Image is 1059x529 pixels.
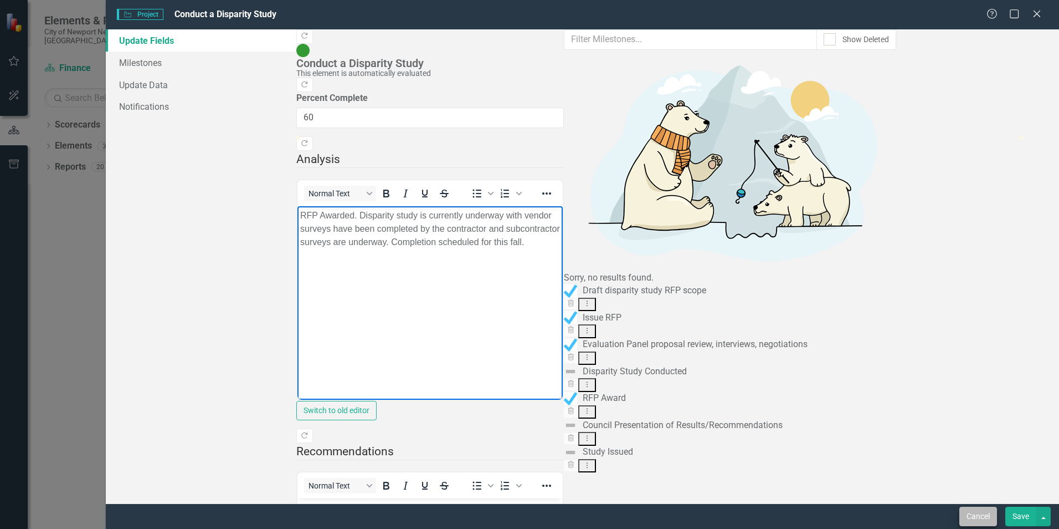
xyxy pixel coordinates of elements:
img: Not Defined [564,365,577,378]
button: Bold [377,478,395,494]
div: Disparity Study Conducted [583,365,687,378]
a: Update Data [106,74,296,96]
legend: Recommendations [296,443,564,460]
div: Evaluation Panel proposal review, interviews, negotiations [583,338,808,351]
div: Council Presentation of Results/Recommendations [583,419,783,432]
div: Bullet list [467,478,495,494]
button: Italic [396,478,415,494]
button: Reveal or hide additional toolbar items [537,478,556,494]
button: Reveal or hide additional toolbar items [537,186,556,201]
button: Strikethrough [435,186,454,201]
img: Completed [564,284,577,298]
iframe: Rich Text Area [297,206,563,400]
img: Completed [564,392,577,405]
button: Save [1005,507,1036,526]
a: Update Fields [106,29,296,52]
div: Sorry, no results found. [564,272,896,284]
button: Cancel [959,507,997,526]
span: Conduct a Disparity Study [174,9,276,19]
img: Completed [564,338,577,352]
button: Strikethrough [435,478,454,494]
span: Normal Text [309,189,363,198]
div: Numbered list [496,186,523,201]
button: Switch to old editor [296,401,377,420]
div: Bullet list [467,186,495,201]
img: Completed [564,311,577,324]
a: Notifications [106,95,296,118]
input: Filter Milestones... [564,29,817,50]
a: Milestones [106,52,296,74]
legend: Analysis [296,151,564,168]
div: Study Issued [583,446,633,459]
button: Italic [396,186,415,201]
span: Normal Text [309,481,363,490]
div: Draft disparity study RFP scope [583,284,706,297]
img: On Target [296,44,310,57]
img: No results found [564,50,896,272]
img: Not Defined [564,419,577,432]
button: Underline [415,478,434,494]
button: Block Normal Text [304,186,376,201]
div: RFP Award [583,392,626,405]
label: Percent Complete [296,92,564,105]
div: This element is automatically evaluated [296,69,558,78]
button: Block Normal Text [304,478,376,494]
img: Not Defined [564,446,577,459]
div: Numbered list [496,478,523,494]
button: Bold [377,186,395,201]
div: Conduct a Disparity Study [296,57,558,69]
div: Issue RFP [583,312,621,324]
div: Show Deleted [842,34,889,45]
button: Underline [415,186,434,201]
span: Project [117,9,163,20]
